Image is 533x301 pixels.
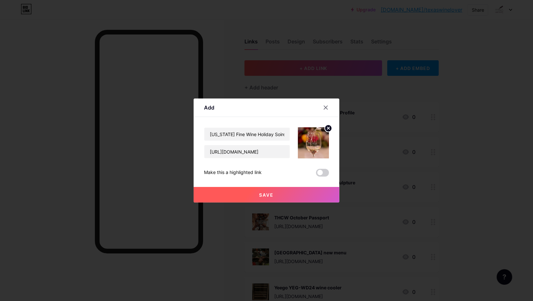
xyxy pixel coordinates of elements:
[204,169,262,177] div: Make this a highlighted link
[298,127,329,158] img: link_thumbnail
[194,187,339,203] button: Save
[204,128,290,141] input: Title
[204,104,214,111] div: Add
[259,192,274,198] span: Save
[204,145,290,158] input: URL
